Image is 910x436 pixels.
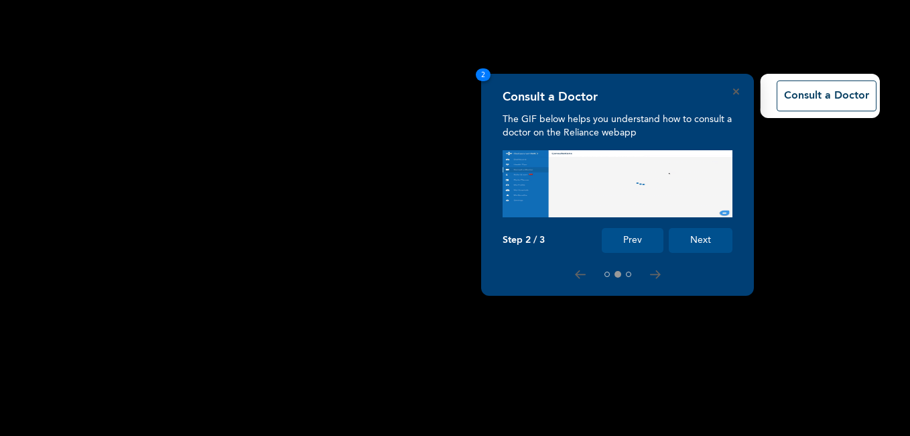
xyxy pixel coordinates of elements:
button: Prev [602,228,663,253]
p: The GIF below helps you understand how to consult a doctor on the Reliance webapp [503,113,732,140]
h4: Consult a Doctor [503,90,598,105]
img: consult_tour.f0374f2500000a21e88d.gif [503,150,732,217]
button: Consult a Doctor [777,80,876,111]
span: 2 [476,68,491,81]
button: Close [733,89,739,95]
button: Next [669,228,732,253]
p: Step 2 / 3 [503,235,545,246]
